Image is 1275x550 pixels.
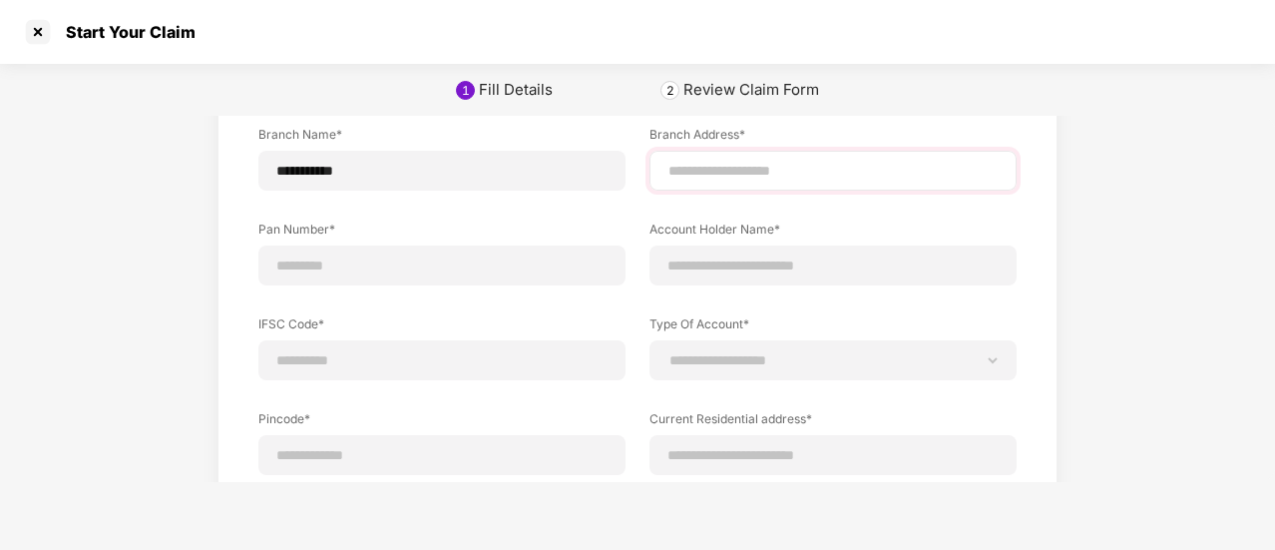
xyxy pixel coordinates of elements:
[258,315,626,340] label: IFSC Code*
[479,80,553,100] div: Fill Details
[258,410,626,435] label: Pincode*
[649,410,1017,435] label: Current Residential address*
[462,83,470,98] div: 1
[649,221,1017,246] label: Account Holder Name*
[649,126,1017,151] label: Branch Address*
[54,22,196,42] div: Start Your Claim
[258,221,626,246] label: Pan Number*
[683,80,819,100] div: Review Claim Form
[258,126,626,151] label: Branch Name*
[666,83,674,98] div: 2
[649,315,1017,340] label: Type Of Account*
